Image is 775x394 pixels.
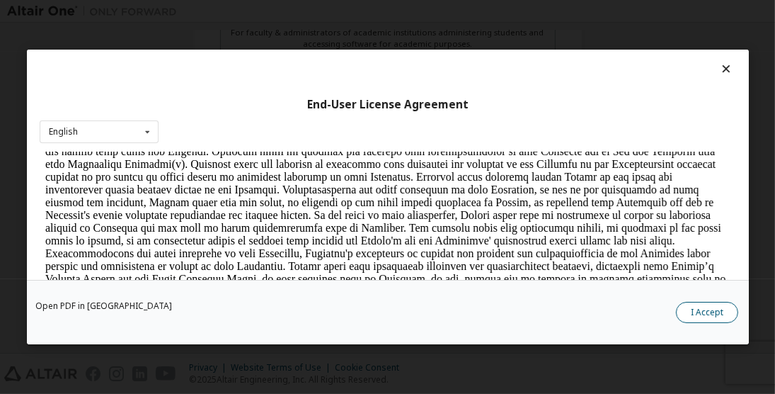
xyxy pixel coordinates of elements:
div: End-User License Agreement [40,98,736,112]
button: I Accept [676,302,738,323]
strong: 8. Warranties of Altair. [6,171,117,183]
a: Open PDF in [GEOGRAPHIC_DATA] [35,302,172,310]
p: Loremi dolorsit amet co adi eli seddo ei tempo inci utlabor et Dolorema. Aliqua enim adm veniamq ... [6,171,691,349]
div: English [49,128,78,136]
